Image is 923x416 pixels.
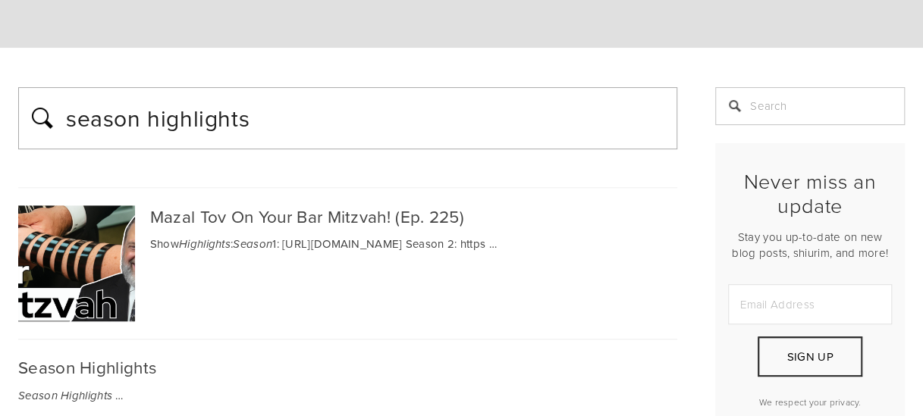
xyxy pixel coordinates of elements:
span: … [115,387,123,403]
span: Show : 1: [URL][DOMAIN_NAME] Season 2: https [150,236,485,252]
div: Mazal Tov On Your Bar Mitzvah! (Ep. 225) [18,205,677,227]
span: Sign Up [786,349,833,364]
p: Stay you up-to-date on new blog posts, shiurim, and more! [728,229,892,261]
p: We respect your privacy. [728,396,892,408]
em: Season [18,389,58,403]
input: Email Address [728,284,892,324]
h2: Never miss an update [728,169,892,218]
button: Sign Up [758,336,862,377]
em: Highlights [179,238,231,252]
em: Season [233,238,272,252]
span: … [489,236,497,252]
input: Search [715,87,905,125]
div: Season Highlights [18,356,677,378]
div: Mazal Tov On Your Bar Mitzvah! (Ep. 225) ShowHighlights:Season1: [URL][DOMAIN_NAME] Season 2: htt... [18,188,677,339]
input: Type to search… [64,99,668,137]
em: Highlights [61,389,112,403]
